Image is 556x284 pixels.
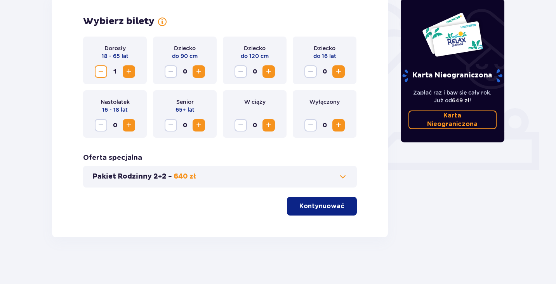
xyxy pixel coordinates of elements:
[123,65,135,78] button: Zwiększyć
[412,71,492,80] font: Karta Nieograniczona
[413,89,492,103] font: Zapłać raz i baw się cały rok. Już od
[175,107,195,113] font: 65+ lat
[172,53,198,59] font: do 90 cm
[304,65,317,78] button: Zmniejszenie
[309,99,340,105] font: Wyłączony
[244,45,266,51] font: Dziecko
[183,68,187,75] font: 0
[165,119,177,131] button: Zmniejszenie
[95,65,107,78] button: Zmniejszenie
[323,68,327,75] font: 0
[244,99,266,105] font: W ciąży
[174,45,196,51] font: Dziecko
[469,97,471,103] font: !
[452,97,469,103] font: 649 zł
[95,119,107,131] button: Zmniejszenie
[174,172,196,181] font: 640 zł
[165,65,177,78] button: Zmniejszenie
[102,53,129,59] font: 18 - 65 lat
[109,65,121,78] span: 1
[83,16,155,27] font: Wybierz bilety
[102,107,128,113] font: 16 - 18 lat
[235,119,247,131] button: Zmniejszenie
[92,172,347,181] button: Pakiet Rodzinny 2+2 -640 zł
[304,119,317,131] button: Zmniejszenie
[332,65,345,78] button: Zwiększyć
[235,65,247,78] button: Zmniejszenie
[299,203,344,209] font: Kontynuować
[332,119,345,131] button: Zwiększyć
[83,154,142,161] font: Oferta specjalna
[408,110,497,129] a: Karta Nieograniczona
[101,99,130,105] font: Nastolatek
[313,53,336,59] font: do 16 lat
[92,172,172,181] font: Pakiet Rodzinny 2+2 -
[262,119,275,131] button: Zwiększyć
[113,121,117,129] font: 0
[123,119,135,131] button: Zwiększyć
[104,45,126,51] font: Dorosły
[262,65,275,78] button: Zwiększyć
[193,65,205,78] button: Zwiększyć
[193,119,205,131] button: Zwiększyć
[287,197,357,216] button: Kontynuować
[427,112,478,127] font: Karta Nieograniczona
[314,45,335,51] font: Dziecko
[253,68,257,75] font: 0
[241,53,269,59] font: do 120 cm
[183,121,187,129] font: 0
[253,121,257,129] font: 0
[176,99,194,105] font: Senior
[323,121,327,129] font: 0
